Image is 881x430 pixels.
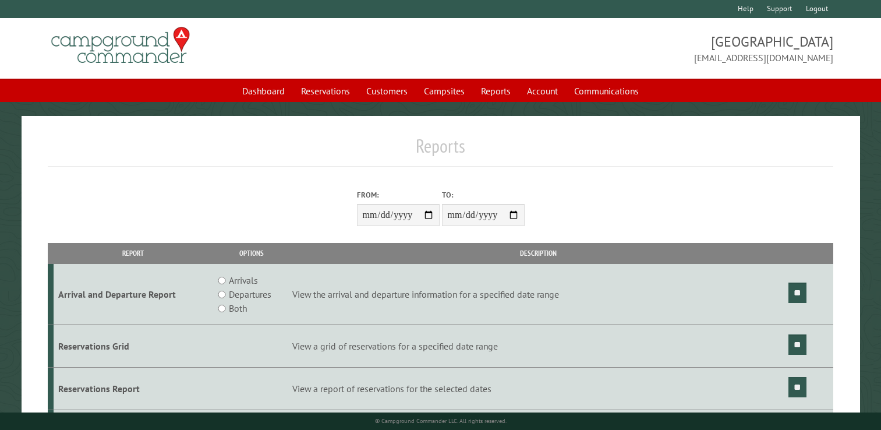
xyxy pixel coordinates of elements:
a: Reservations [294,80,357,102]
th: Options [213,243,291,263]
td: Reservations Report [54,367,213,410]
label: To: [442,189,525,200]
span: [GEOGRAPHIC_DATA] [EMAIL_ADDRESS][DOMAIN_NAME] [441,32,834,65]
a: Customers [359,80,415,102]
td: View a grid of reservations for a specified date range [291,325,787,368]
td: Reservations Grid [54,325,213,368]
img: Campground Commander [48,23,193,68]
label: From: [357,189,440,200]
label: Both [229,301,247,315]
a: Dashboard [235,80,292,102]
th: Description [291,243,787,263]
h1: Reports [48,135,833,167]
label: Arrivals [229,273,258,287]
label: Departures [229,287,271,301]
a: Communications [567,80,646,102]
td: Arrival and Departure Report [54,264,213,325]
a: Reports [474,80,518,102]
a: Account [520,80,565,102]
small: © Campground Commander LLC. All rights reserved. [375,417,507,425]
a: Campsites [417,80,472,102]
td: View the arrival and departure information for a specified date range [291,264,787,325]
th: Report [54,243,213,263]
td: View a report of reservations for the selected dates [291,367,787,410]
